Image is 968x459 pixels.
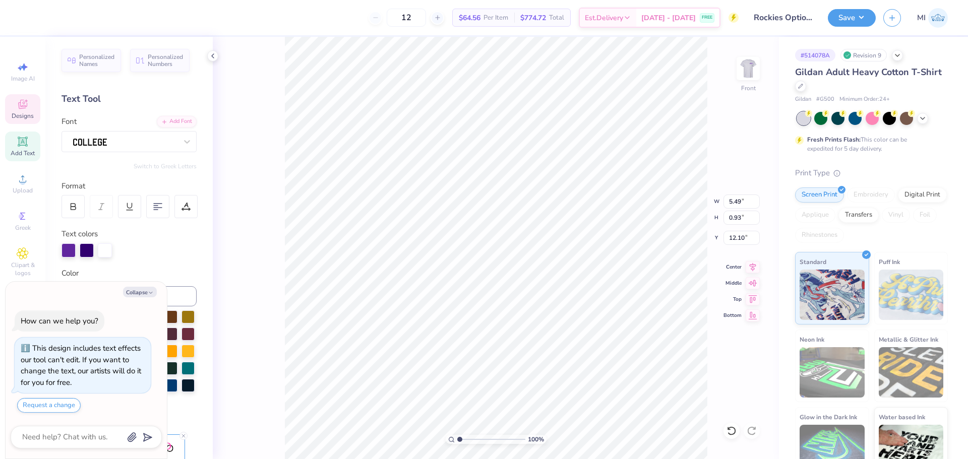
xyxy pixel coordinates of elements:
[807,135,931,153] div: This color can be expedited for 5 day delivery.
[795,49,835,61] div: # 514078A
[795,208,835,223] div: Applique
[148,53,184,68] span: Personalized Numbers
[62,228,98,240] label: Text colors
[520,13,546,23] span: $774.72
[879,412,925,422] span: Water based Ink
[882,208,910,223] div: Vinyl
[807,136,861,144] strong: Fresh Prints Flash:
[549,13,564,23] span: Total
[795,95,811,104] span: Gildan
[528,435,544,444] span: 100 %
[741,84,756,93] div: Front
[738,58,758,79] img: Front
[800,270,865,320] img: Standard
[746,8,820,28] input: Untitled Design
[723,264,742,271] span: Center
[723,296,742,303] span: Top
[879,270,944,320] img: Puff Ink
[123,287,157,297] button: Collapse
[898,187,947,203] div: Digital Print
[840,49,887,61] div: Revision 9
[917,12,926,24] span: MI
[838,208,879,223] div: Transfers
[795,167,948,179] div: Print Type
[847,187,895,203] div: Embroidery
[21,316,98,326] div: How can we help you?
[62,268,197,279] div: Color
[21,343,141,387] div: This design includes text effects our tool can't edit. If you want to change the text, our artist...
[800,334,824,345] span: Neon Ink
[913,208,937,223] div: Foil
[928,8,948,28] img: Ma. Isabella Adad
[816,95,834,104] span: # G500
[157,116,197,127] div: Add Font
[800,256,826,267] span: Standard
[387,9,426,27] input: – –
[17,398,81,413] button: Request a change
[879,347,944,398] img: Metallic & Glitter Ink
[917,8,948,28] a: MI
[795,66,942,78] span: Gildan Adult Heavy Cotton T-Shirt
[800,347,865,398] img: Neon Ink
[795,228,844,243] div: Rhinestones
[62,92,197,106] div: Text Tool
[795,187,844,203] div: Screen Print
[800,412,857,422] span: Glow in the Dark Ink
[459,13,480,23] span: $64.56
[879,256,900,267] span: Puff Ink
[828,9,876,27] button: Save
[483,13,508,23] span: Per Item
[79,53,115,68] span: Personalized Names
[62,180,198,192] div: Format
[5,261,40,277] span: Clipart & logos
[15,224,31,232] span: Greek
[723,280,742,287] span: Middle
[11,149,35,157] span: Add Text
[11,75,35,83] span: Image AI
[12,112,34,120] span: Designs
[585,13,623,23] span: Est. Delivery
[13,186,33,194] span: Upload
[723,312,742,319] span: Bottom
[62,116,77,127] label: Font
[879,334,938,345] span: Metallic & Glitter Ink
[839,95,890,104] span: Minimum Order: 24 +
[702,14,712,21] span: FREE
[641,13,696,23] span: [DATE] - [DATE]
[134,162,197,170] button: Switch to Greek Letters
